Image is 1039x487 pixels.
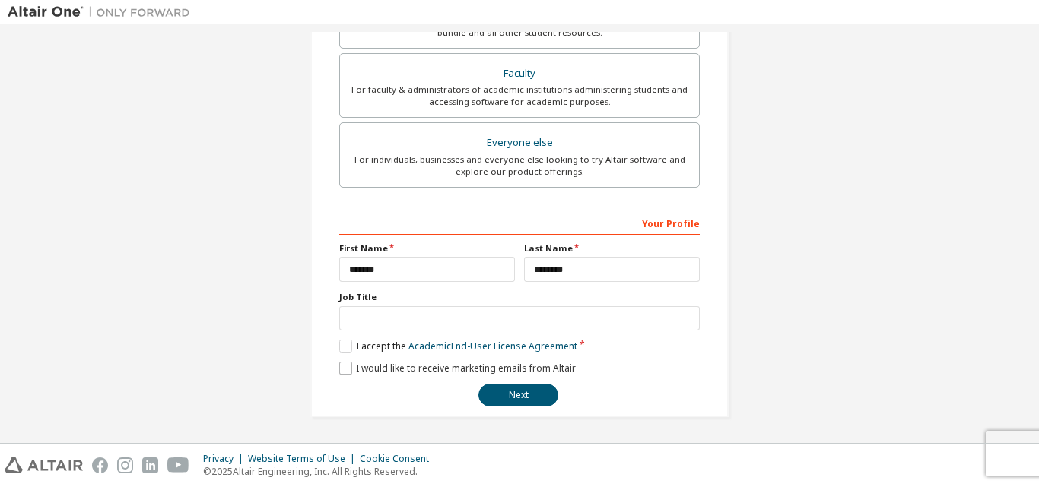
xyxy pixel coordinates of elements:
div: Your Profile [339,210,700,235]
div: Website Terms of Use [248,453,360,465]
div: Cookie Consent [360,453,438,465]
img: youtube.svg [167,457,189,473]
img: altair_logo.svg [5,457,83,473]
img: facebook.svg [92,457,108,473]
label: I accept the [339,340,577,353]
img: Altair One [8,5,198,20]
a: Academic End-User License Agreement [408,340,577,353]
button: Next [478,384,558,406]
div: Everyone else [349,132,690,153]
div: For individuals, businesses and everyone else looking to try Altair software and explore our prod... [349,153,690,178]
img: instagram.svg [117,457,133,473]
label: Last Name [524,242,700,255]
div: Faculty [349,63,690,84]
label: I would like to receive marketing emails from Altair [339,362,576,375]
div: For faculty & administrators of academic institutions administering students and accessing softwa... [349,84,690,108]
label: Job Title [339,291,700,303]
img: linkedin.svg [142,457,158,473]
label: First Name [339,242,515,255]
div: Privacy [203,453,248,465]
p: © 2025 Altair Engineering, Inc. All Rights Reserved. [203,465,438,478]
